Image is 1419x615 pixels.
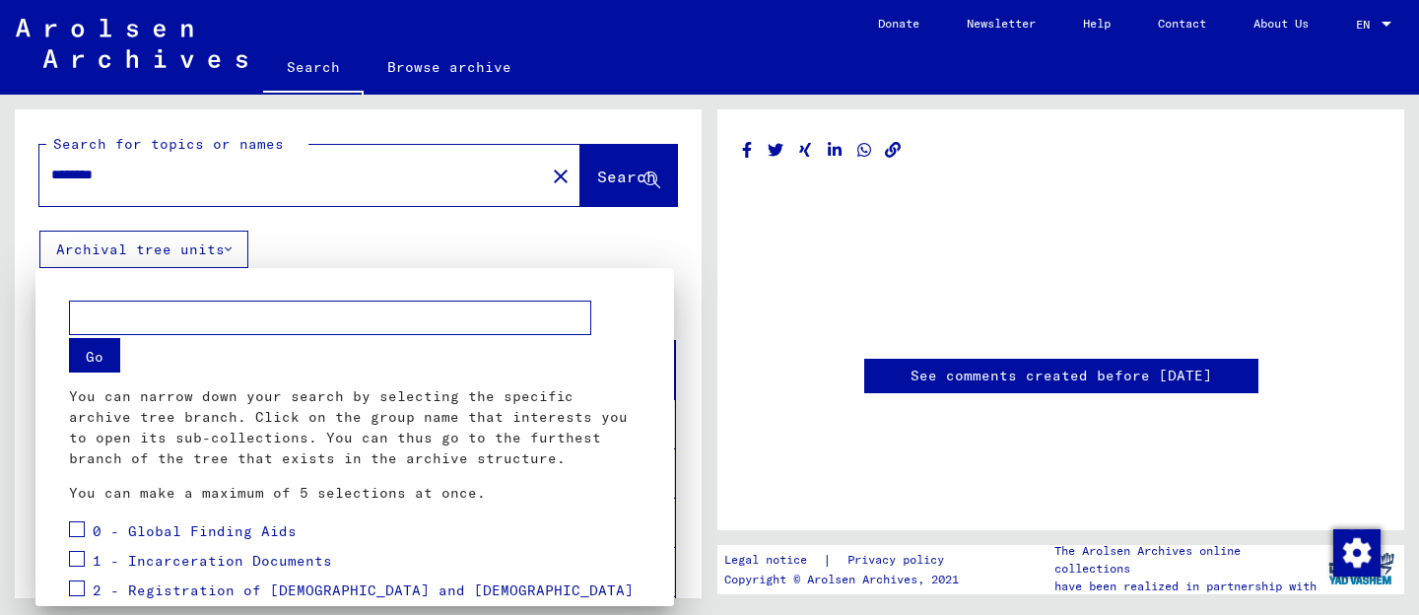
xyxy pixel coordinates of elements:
[93,552,332,570] span: 1 - Incarceration Documents
[1333,529,1381,577] img: Change consent
[69,483,641,504] p: You can make a maximum of 5 selections at once.
[69,386,641,469] p: You can narrow down your search by selecting the specific archive tree branch. Click on the group...
[69,338,120,373] button: Go
[93,522,297,540] span: 0 - Global Finding Aids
